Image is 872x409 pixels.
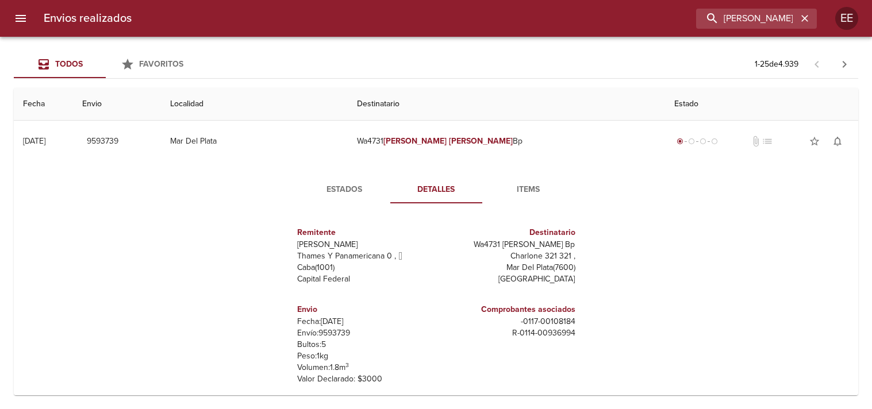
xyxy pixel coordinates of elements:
span: 9593739 [87,134,118,149]
span: radio_button_unchecked [700,138,706,145]
p: Peso: 1 kg [297,350,432,362]
p: Fecha: [DATE] [297,316,432,327]
em: [PERSON_NAME] [449,136,513,146]
span: Items [489,183,567,197]
td: Wa4731 Bp [348,121,665,162]
span: No tiene pedido asociado [762,136,773,147]
p: 1 - 25 de 4.939 [755,59,798,70]
button: 9593739 [82,131,123,152]
td: Mar Del Plata [161,121,347,162]
button: menu [7,5,34,32]
h6: Envio [297,303,432,316]
sup: 3 [345,361,349,369]
p: Caba ( 1001 ) [297,262,432,273]
span: star_border [809,136,820,147]
p: Wa4731 [PERSON_NAME] Bp [441,239,575,250]
span: No tiene documentos adjuntos [750,136,762,147]
th: Destinatario [348,88,665,121]
span: Pagina siguiente [831,51,858,78]
th: Fecha [14,88,73,121]
span: Pagina anterior [803,58,831,70]
div: EE [835,7,858,30]
th: Envio [73,88,162,121]
button: Agregar a favoritos [803,130,826,153]
p: Volumen: 1.8 m [297,362,432,373]
h6: Remitente [297,226,432,239]
p: - 0117 - 00108184 [441,316,575,327]
p: Mar Del Plata ( 7600 ) [441,262,575,273]
span: radio_button_unchecked [711,138,718,145]
h6: Comprobantes asociados [441,303,575,316]
p: Thames Y Panamericana 0 ,   [297,250,432,262]
span: Detalles [397,183,475,197]
em: [PERSON_NAME] [383,136,447,146]
span: Estados [305,183,383,197]
div: Tabs detalle de guia [298,176,574,203]
p: Bultos: 5 [297,339,432,350]
h6: Envios realizados [44,9,132,28]
p: Capital Federal [297,273,432,285]
div: Generado [674,136,720,147]
p: R - 0114 - 00936994 [441,327,575,339]
span: Todos [55,59,83,69]
div: Abrir información de usuario [835,7,858,30]
p: [GEOGRAPHIC_DATA] [441,273,575,285]
p: Charlone 321 321 , [441,250,575,262]
button: Activar notificaciones [826,130,849,153]
span: notifications_none [832,136,843,147]
span: Favoritos [139,59,183,69]
h6: Destinatario [441,226,575,239]
th: Estado [665,88,858,121]
input: buscar [696,9,797,29]
div: [DATE] [23,136,45,146]
p: Valor Declarado: $ 3000 [297,373,432,385]
div: Tabs Envios [14,51,198,78]
th: Localidad [161,88,347,121]
p: [PERSON_NAME] [297,239,432,250]
p: Envío: 9593739 [297,327,432,339]
span: radio_button_unchecked [688,138,695,145]
span: radio_button_checked [677,138,683,145]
